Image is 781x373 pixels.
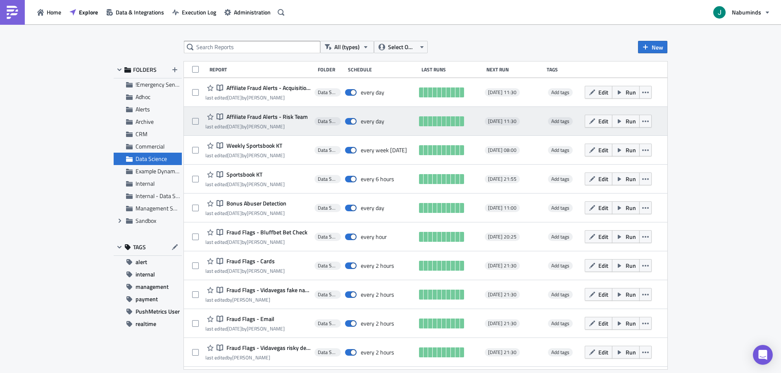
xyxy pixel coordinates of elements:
[612,115,640,127] button: Run
[732,8,761,17] span: Nabuminds
[220,6,275,19] button: Administration
[318,89,338,96] span: Data Science
[626,319,636,328] span: Run
[361,146,407,154] div: every week on Tuesday
[114,256,182,268] button: alert
[318,349,338,356] span: Data Science
[361,262,394,269] div: every 2 hours
[421,66,482,73] div: Last Runs
[488,291,517,298] span: [DATE] 21:30
[598,319,608,328] span: Edit
[585,288,612,301] button: Edit
[551,319,569,327] span: Add tags
[626,348,636,356] span: Run
[488,147,517,153] span: [DATE] 08:00
[585,317,612,330] button: Edit
[612,172,640,185] button: Run
[205,268,285,274] div: last edited by [PERSON_NAME]
[136,256,147,268] span: alert
[551,88,569,96] span: Add tags
[585,115,612,127] button: Edit
[598,203,608,212] span: Edit
[612,230,640,243] button: Run
[168,6,220,19] button: Execution Log
[598,175,608,183] span: Edit
[136,305,180,318] span: PushMetrics User
[318,176,338,182] span: Data Science
[102,6,168,19] button: Data & Integrations
[488,234,517,240] span: [DATE] 20:25
[612,86,640,99] button: Run
[318,320,338,327] span: Data Science
[114,305,182,318] button: PushMetrics User
[65,6,102,19] a: Explore
[224,142,282,149] span: Weekly Sportsbook KT
[708,3,775,21] button: Nabuminds
[612,288,640,301] button: Run
[551,146,569,154] span: Add tags
[551,290,569,298] span: Add tags
[205,354,310,361] div: last edited by [PERSON_NAME]
[234,8,271,17] span: Administration
[585,201,612,214] button: Edit
[224,286,310,294] span: Fraud Flags - Vidavegas fake names
[205,123,308,130] div: last edited by [PERSON_NAME]
[33,6,65,19] button: Home
[551,204,569,212] span: Add tags
[598,146,608,154] span: Edit
[136,142,164,151] span: Commercial
[612,317,640,330] button: Run
[626,88,636,97] span: Run
[585,259,612,272] button: Edit
[133,66,157,73] span: FOLDERS
[753,345,773,365] div: Open Intercom Messenger
[551,175,569,183] span: Add tags
[585,86,612,99] button: Edit
[136,216,156,225] span: Sandbox
[612,346,640,359] button: Run
[548,262,573,270] span: Add tags
[205,297,310,303] div: last edited by [PERSON_NAME]
[136,92,150,101] span: Adhoc
[227,325,242,333] time: 2024-11-13T10:50:36Z
[136,130,148,138] span: CRM
[227,94,242,102] time: 2025-07-30T07:26:30Z
[361,291,394,298] div: every 2 hours
[318,262,338,269] span: Data Science
[224,257,275,265] span: Fraud Flags - Cards
[133,243,146,251] span: TAGS
[488,89,517,96] span: [DATE] 11:30
[318,234,338,240] span: Data Science
[361,175,394,183] div: every 6 hours
[598,290,608,299] span: Edit
[548,348,573,356] span: Add tags
[486,66,543,73] div: Next Run
[318,66,344,73] div: Folder
[551,348,569,356] span: Add tags
[184,41,320,53] input: Search Reports
[224,84,310,92] span: Affiliate Fraud Alerts - Acquisition Team
[374,41,428,53] button: Select Owner
[488,349,517,356] span: [DATE] 21:30
[79,8,98,17] span: Explore
[227,209,242,217] time: 2025-04-24T11:27:25Z
[334,42,360,52] span: All (types)
[136,167,200,175] span: Example Dynamic Reports
[224,344,310,352] span: Fraud Flags - Vidavegas risky deposit pattern
[626,232,636,241] span: Run
[182,8,216,17] span: Execution Log
[626,290,636,299] span: Run
[598,348,608,356] span: Edit
[348,66,417,73] div: Schedule
[551,262,569,269] span: Add tags
[361,89,384,96] div: every day
[612,259,640,272] button: Run
[612,201,640,214] button: Run
[551,233,569,241] span: Add tags
[136,293,158,305] span: payment
[224,171,262,178] span: Sportsbook KT
[626,117,636,125] span: Run
[227,180,242,188] time: 2025-08-05T11:56:06Z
